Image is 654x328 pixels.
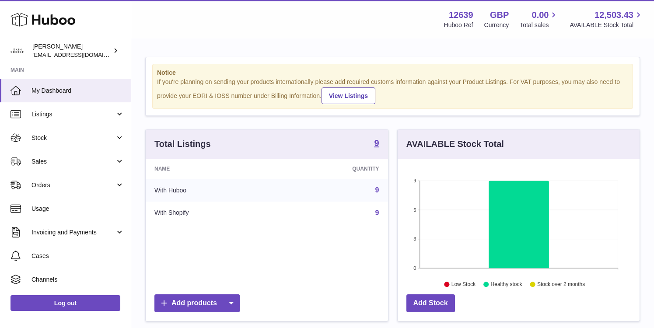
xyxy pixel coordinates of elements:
[154,294,240,312] a: Add products
[570,21,644,29] span: AVAILABLE Stock Total
[32,51,129,58] span: [EMAIL_ADDRESS][DOMAIN_NAME]
[154,138,211,150] h3: Total Listings
[520,9,559,29] a: 0.00 Total sales
[146,179,276,202] td: With Huboo
[375,186,379,194] a: 9
[276,159,388,179] th: Quantity
[157,78,628,104] div: If you're planning on sending your products internationally please add required customs informati...
[31,87,124,95] span: My Dashboard
[449,9,473,21] strong: 12639
[31,205,124,213] span: Usage
[444,21,473,29] div: Huboo Ref
[570,9,644,29] a: 12,503.43 AVAILABLE Stock Total
[490,281,522,287] text: Healthy stock
[31,134,115,142] span: Stock
[31,181,115,189] span: Orders
[375,209,379,216] a: 9
[31,157,115,166] span: Sales
[520,21,559,29] span: Total sales
[31,228,115,237] span: Invoicing and Payments
[322,87,375,104] a: View Listings
[31,252,124,260] span: Cases
[374,139,379,147] strong: 9
[31,110,115,119] span: Listings
[157,69,628,77] strong: Notice
[490,9,509,21] strong: GBP
[374,139,379,149] a: 9
[406,294,455,312] a: Add Stock
[413,265,416,271] text: 0
[413,178,416,183] text: 9
[10,295,120,311] a: Log out
[532,9,549,21] span: 0.00
[146,159,276,179] th: Name
[406,138,504,150] h3: AVAILABLE Stock Total
[32,42,111,59] div: [PERSON_NAME]
[413,207,416,213] text: 6
[10,44,24,57] img: admin@skinchoice.com
[451,281,476,287] text: Low Stock
[595,9,633,21] span: 12,503.43
[413,236,416,241] text: 3
[537,281,585,287] text: Stock over 2 months
[484,21,509,29] div: Currency
[31,276,124,284] span: Channels
[146,202,276,224] td: With Shopify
